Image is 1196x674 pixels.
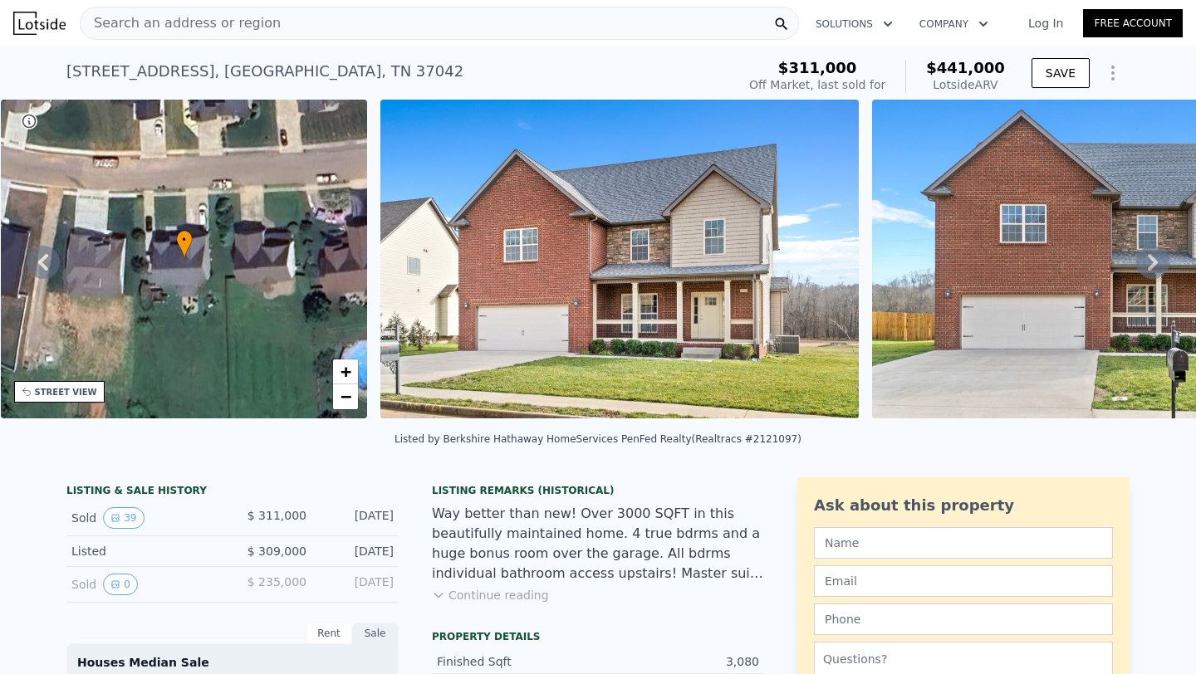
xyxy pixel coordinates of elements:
[432,504,764,584] div: Way better than new! Over 3000 SQFT in this beautifully maintained home. 4 true bdrms and a huge ...
[248,545,306,558] span: $ 309,000
[320,543,394,559] div: [DATE]
[1096,56,1130,90] button: Show Options
[35,386,97,398] div: STREET VIEW
[176,230,193,259] div: •
[814,527,1113,559] input: Name
[352,623,399,644] div: Sale
[71,507,219,529] div: Sold
[906,9,1002,39] button: Company
[333,359,358,384] a: Zoom in
[432,587,549,603] button: Continue reading
[77,654,388,671] div: Houses Median Sale
[802,9,906,39] button: Solutions
[778,59,857,76] span: $311,000
[103,574,138,595] button: View historical data
[66,60,463,83] div: [STREET_ADDRESS] , [GEOGRAPHIC_DATA] , TN 37042
[341,361,351,382] span: +
[341,386,351,407] span: −
[749,76,885,93] div: Off Market, last sold for
[814,565,1113,597] input: Email
[432,630,764,643] div: Property details
[333,384,358,409] a: Zoom out
[432,484,764,497] div: Listing Remarks (Historical)
[1008,15,1083,32] a: Log In
[320,507,394,529] div: [DATE]
[176,232,193,247] span: •
[814,603,1113,635] input: Phone
[13,12,66,35] img: Lotside
[1032,58,1090,88] button: SAVE
[926,76,1005,93] div: Lotside ARV
[437,653,598,670] div: Finished Sqft
[81,13,281,33] span: Search an address or region
[380,100,859,418] img: Sale: 118316982 Parcel: 87180888
[814,494,1113,517] div: Ask about this property
[71,574,219,595] div: Sold
[926,59,1005,76] span: $441,000
[395,433,801,445] div: Listed by Berkshire Hathaway HomeServices PenFed Realty (Realtracs #2121097)
[598,653,759,670] div: 3,080
[1083,9,1183,37] a: Free Account
[306,623,352,644] div: Rent
[71,543,219,559] div: Listed
[66,484,399,501] div: LISTING & SALE HISTORY
[320,574,394,595] div: [DATE]
[103,507,144,529] button: View historical data
[248,509,306,522] span: $ 311,000
[248,575,306,589] span: $ 235,000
